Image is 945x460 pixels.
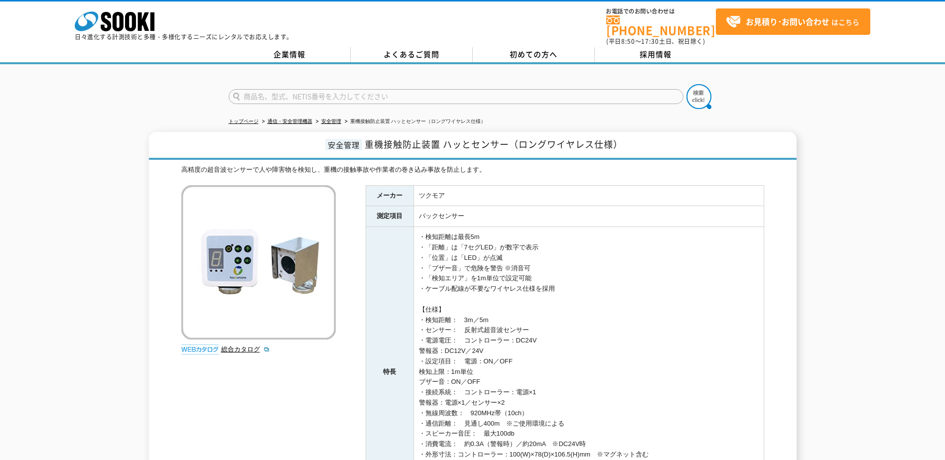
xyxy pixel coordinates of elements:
img: 重機接触防止装置 ハッとセンサー（ロングワイヤレス仕様） [181,185,336,340]
span: 8:50 [621,37,635,46]
span: お電話でのお問い合わせは [606,8,716,14]
span: (平日 ～ 土日、祝日除く) [606,37,705,46]
a: トップページ [229,118,259,124]
span: 安全管理 [325,139,362,150]
a: 総合カタログ [221,345,270,353]
span: 17:30 [641,37,659,46]
td: ツクモア [413,185,764,206]
li: 重機接触防止装置 ハッとセンサー（ロングワイヤレス仕様） [343,116,486,127]
a: 安全管理 [321,118,341,124]
th: メーカー [366,185,413,206]
a: [PHONE_NUMBER] [606,15,716,36]
a: お見積り･お問い合わせはこちら [716,8,870,35]
a: 初めての方へ [473,47,595,62]
div: 高精度の超音波センサーで人や障害物を検知し、重機の接触事故や作業者の巻き込み事故を防止します。 [181,165,764,175]
td: バックセンサー [413,206,764,227]
a: 企業情報 [229,47,351,62]
input: 商品名、型式、NETIS番号を入力してください [229,89,683,104]
span: 初めての方へ [510,49,557,60]
span: はこちら [726,14,859,29]
p: 日々進化する計測技術と多種・多様化するニーズにレンタルでお応えします。 [75,34,293,40]
img: webカタログ [181,345,219,354]
strong: お見積り･お問い合わせ [746,15,829,27]
a: よくあるご質問 [351,47,473,62]
span: 重機接触防止装置 ハッとセンサー（ロングワイヤレス仕様） [365,137,623,151]
img: btn_search.png [686,84,711,109]
th: 測定項目 [366,206,413,227]
a: 通信・安全管理機器 [268,118,312,124]
a: 採用情報 [595,47,717,62]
